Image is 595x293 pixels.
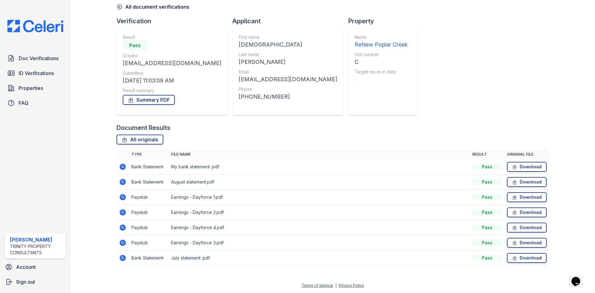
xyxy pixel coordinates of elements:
[239,92,337,101] div: [PHONE_NUMBER]
[355,34,408,49] a: Name ReNew Poplar Creek
[169,149,470,159] th: File name
[123,40,148,50] div: Pass
[123,59,221,68] div: [EMAIL_ADDRESS][DOMAIN_NAME]
[239,69,337,75] div: Email
[123,70,221,76] div: Submitted
[129,220,169,235] td: Paystub
[302,283,333,288] a: Terms of Service
[129,235,169,251] td: Paystub
[239,86,337,92] div: Phone
[169,220,470,235] td: Earnings - Dayforce 4.pdf
[335,283,337,288] div: |
[117,135,163,144] a: All originals
[19,84,43,92] span: Properties
[239,40,337,49] div: [DEMOGRAPHIC_DATA]
[129,205,169,220] td: Paystub
[129,149,169,159] th: Type
[129,251,169,266] td: Bank Statement
[123,76,221,85] div: [DATE] 11:03:09 AM
[472,164,502,170] div: Pass
[355,51,408,58] div: Unit number
[117,3,189,11] a: All document verifications
[569,268,589,287] iframe: chat widget
[232,17,348,25] div: Applicant
[169,205,470,220] td: Earnings - Dayforce 2.pdf
[169,159,470,175] td: My bank statement .pdf
[239,58,337,66] div: [PERSON_NAME]
[10,236,63,243] div: [PERSON_NAME]
[117,17,232,25] div: Verification
[239,75,337,84] div: [EMAIL_ADDRESS][DOMAIN_NAME]
[239,51,337,58] div: Last name
[355,58,408,66] div: C
[129,159,169,175] td: Bank Statement
[339,283,364,288] a: Privacy Policy
[5,52,66,64] a: Doc Verifications
[123,87,221,94] div: Result summary
[16,278,35,286] span: Sign out
[129,190,169,205] td: Paystub
[169,190,470,205] td: Earnings - Dayforce 1.pdf
[169,251,470,266] td: July statement .pdf
[355,34,408,40] div: Name
[507,223,547,233] a: Download
[5,97,66,109] a: FAQ
[472,240,502,246] div: Pass
[123,53,221,59] div: Creator
[472,255,502,261] div: Pass
[5,67,66,79] a: ID Verifications
[129,175,169,190] td: Bank Statement
[505,149,549,159] th: Original file
[355,75,408,84] div: -
[472,209,502,215] div: Pass
[123,95,175,105] a: Summary PDF
[507,192,547,202] a: Download
[10,243,63,256] div: Trinity Property Consultants
[117,123,170,132] div: Document Results
[239,34,337,40] div: First name
[2,20,68,32] img: CE_Logo_Blue-a8612792a0a2168367f1c8372b55b34899dd931a85d93a1a3d3e32e68fde9ad4.png
[19,69,54,77] span: ID Verifications
[472,194,502,200] div: Pass
[470,149,505,159] th: Result
[19,55,59,62] span: Doc Verifications
[19,99,29,107] span: FAQ
[348,17,423,25] div: Property
[472,224,502,231] div: Pass
[5,82,66,94] a: Properties
[507,238,547,248] a: Download
[16,263,36,271] span: Account
[507,162,547,172] a: Download
[507,253,547,263] a: Download
[2,276,68,288] a: Sign out
[169,175,470,190] td: August statement.pdf
[2,261,68,273] a: Account
[169,235,470,251] td: Earnings - Dayforce 3.pdf
[472,179,502,185] div: Pass
[355,69,408,75] div: Target move in date
[355,40,408,49] div: ReNew Poplar Creek
[507,177,547,187] a: Download
[507,207,547,217] a: Download
[123,34,221,40] div: Result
